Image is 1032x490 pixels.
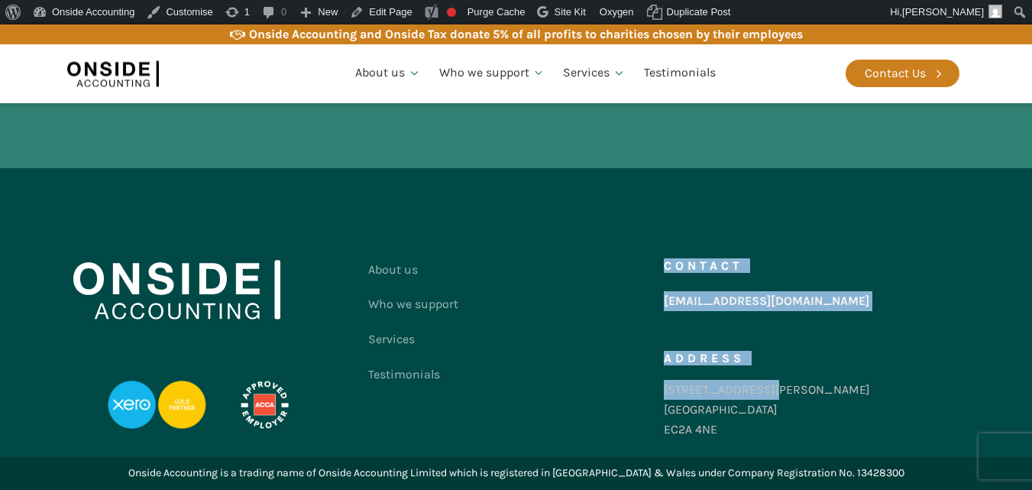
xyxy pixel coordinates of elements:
img: APPROVED-EMPLOYER-PROFESSIONAL-DEVELOPMENT-REVERSED_LOGO [222,381,307,430]
h5: Contact [664,260,743,272]
span: [PERSON_NAME] [902,6,984,18]
div: Contact Us [865,63,926,83]
h5: Address [664,352,745,365]
a: Services [368,322,458,357]
div: [STREET_ADDRESS][PERSON_NAME] [GEOGRAPHIC_DATA] EC2A 4NE [664,380,870,439]
img: Onside Accounting [73,260,280,320]
a: Services [554,47,635,99]
a: Contact Us [846,60,959,87]
a: About us [346,47,430,99]
div: Onside Accounting is a trading name of Onside Accounting Limited which is registered in [GEOGRAPH... [128,465,904,482]
div: Focus keyphrase not set [447,8,456,17]
a: Who we support [430,47,555,99]
img: Onside Accounting [67,56,159,91]
a: Testimonials [368,357,458,392]
a: Testimonials [635,47,725,99]
a: [EMAIL_ADDRESS][DOMAIN_NAME] [664,287,869,315]
a: About us [368,252,458,287]
span: Site Kit [555,6,586,18]
div: Onside Accounting and Onside Tax donate 5% of all profits to charities chosen by their employees [249,24,803,44]
a: Who we support [368,287,458,322]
